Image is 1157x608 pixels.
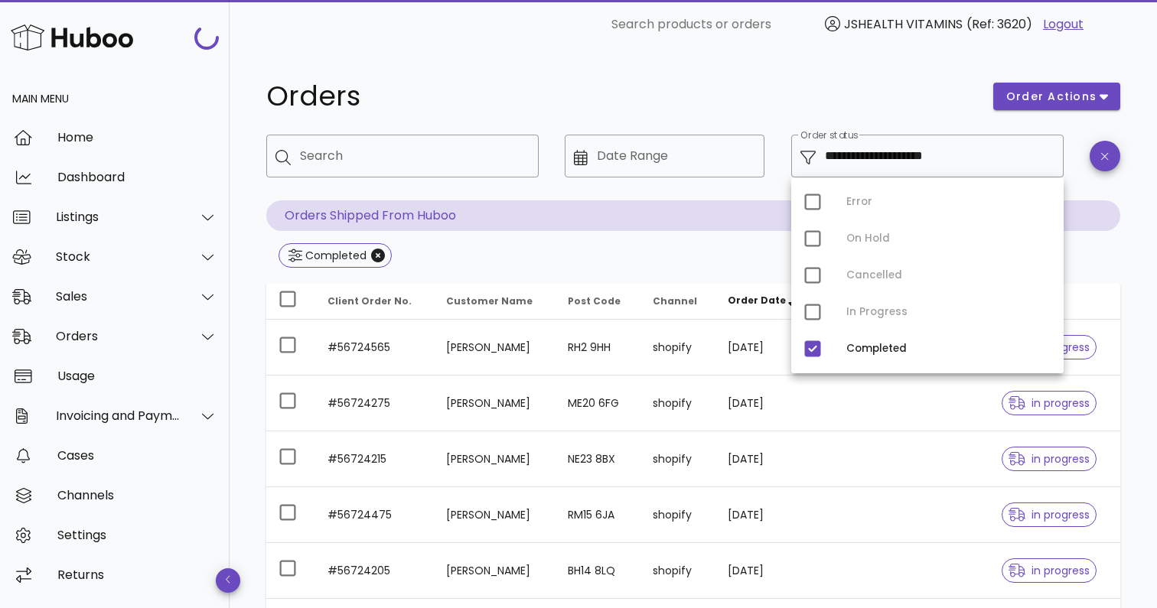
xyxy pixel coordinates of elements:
td: [DATE] [715,487,821,543]
button: order actions [993,83,1120,110]
button: Close [371,249,385,262]
label: Order status [800,130,858,141]
td: #56724205 [315,543,434,599]
td: [PERSON_NAME] [434,320,556,376]
img: Huboo Logo [11,21,133,54]
td: RM15 6JA [556,487,640,543]
div: Channels [57,488,217,502]
div: Dashboard [57,170,217,184]
a: Logout [1043,15,1084,34]
th: Order Date: Sorted descending. Activate to remove sorting. [715,283,821,320]
td: shopify [640,320,716,376]
div: Orders [56,329,181,343]
td: shopify [640,376,716,431]
span: Customer Name [446,294,533,307]
td: shopify [640,543,716,599]
div: Completed [846,343,1051,355]
td: ME20 6FG [556,376,640,431]
span: Post Code [568,294,621,307]
div: Stock [56,249,181,264]
td: #56724275 [315,376,434,431]
span: JSHEALTH VITAMINS [844,15,963,33]
div: Settings [57,528,217,542]
th: Customer Name [434,283,556,320]
div: Returns [57,567,217,582]
td: shopify [640,487,716,543]
h1: Orders [266,83,975,110]
p: Orders Shipped From Huboo [266,200,1120,231]
span: (Ref: 3620) [966,15,1032,33]
td: NE23 8BX [556,431,640,487]
th: Client Order No. [315,283,434,320]
div: Sales [56,289,181,304]
td: #56724565 [315,320,434,376]
span: in progress [1009,565,1090,576]
th: Channel [640,283,716,320]
th: Post Code [556,283,640,320]
span: Client Order No. [328,294,412,307]
td: BH14 8LQ [556,543,640,599]
td: [DATE] [715,431,821,487]
span: in progress [1009,509,1090,520]
span: order actions [1005,89,1097,105]
span: Order Date [728,294,786,307]
div: Invoicing and Payments [56,408,181,423]
td: #56724475 [315,487,434,543]
div: Cases [57,448,217,463]
td: [DATE] [715,376,821,431]
span: in progress [1009,398,1090,408]
div: Listings [56,210,181,224]
span: Channel [653,294,697,307]
td: shopify [640,431,716,487]
span: in progress [1009,454,1090,464]
div: Home [57,130,217,145]
td: [PERSON_NAME] [434,543,556,599]
div: Completed [302,248,367,263]
td: [PERSON_NAME] [434,376,556,431]
td: [PERSON_NAME] [434,431,556,487]
div: Usage [57,369,217,383]
td: [PERSON_NAME] [434,487,556,543]
td: [DATE] [715,543,821,599]
td: [DATE] [715,320,821,376]
td: #56724215 [315,431,434,487]
td: RH2 9HH [556,320,640,376]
